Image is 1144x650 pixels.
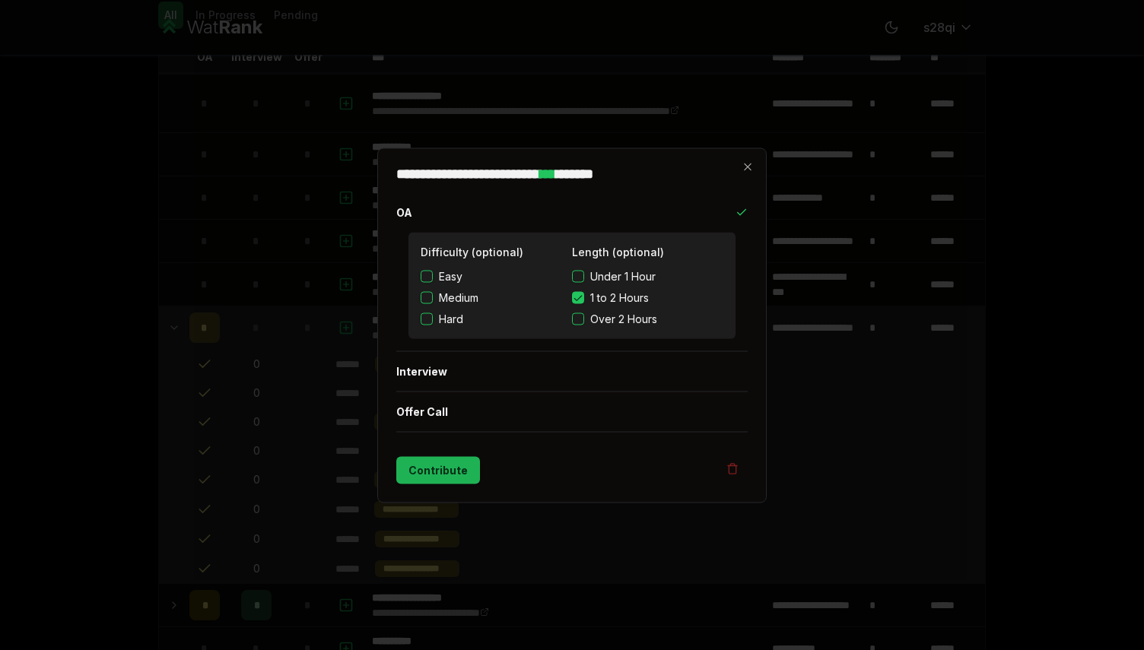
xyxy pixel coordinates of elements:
span: Medium [439,290,478,305]
button: Over 2 Hours [572,312,584,325]
label: Difficulty (optional) [421,245,523,258]
span: Hard [439,311,463,326]
span: Over 2 Hours [590,311,657,326]
button: Hard [421,312,433,325]
button: Offer Call [396,392,748,431]
button: OA [396,192,748,232]
button: Interview [396,351,748,391]
button: Contribute [396,456,480,484]
button: 1 to 2 Hours [572,291,584,303]
span: Easy [439,268,462,284]
label: Length (optional) [572,245,664,258]
button: Under 1 Hour [572,270,584,282]
button: Medium [421,291,433,303]
div: OA [396,232,748,350]
span: Under 1 Hour [590,268,656,284]
button: Easy [421,270,433,282]
span: 1 to 2 Hours [590,290,649,305]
